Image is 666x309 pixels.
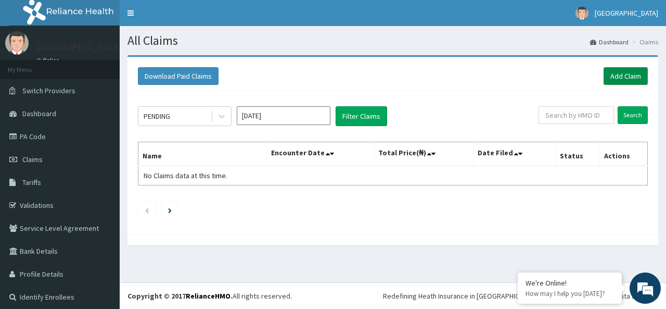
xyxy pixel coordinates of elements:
img: User Image [575,7,588,20]
div: PENDING [144,111,170,121]
span: Claims [22,155,43,164]
a: Next page [168,205,172,215]
p: [GEOGRAPHIC_DATA] [36,42,122,52]
th: Date Filed [473,142,555,166]
span: Tariffs [22,178,41,187]
button: Filter Claims [336,106,387,126]
span: No Claims data at this time. [144,171,227,180]
h1: All Claims [127,34,658,47]
span: [GEOGRAPHIC_DATA] [595,8,658,18]
th: Actions [599,142,647,166]
a: RelianceHMO [186,291,230,301]
img: User Image [5,31,29,55]
div: Redefining Heath Insurance in [GEOGRAPHIC_DATA] using Telemedicine and Data Science! [383,291,658,301]
th: Encounter Date [266,142,374,166]
a: Previous page [145,205,149,215]
input: Search by HMO ID [539,106,614,124]
input: Select Month and Year [237,106,330,125]
a: Add Claim [604,67,648,85]
th: Total Price(₦) [374,142,473,166]
a: Dashboard [590,38,629,46]
button: Download Paid Claims [138,67,219,85]
strong: Copyright © 2017 . [127,291,233,301]
li: Claims [630,38,658,46]
a: Online [36,57,61,64]
th: Status [555,142,599,166]
div: We're Online! [526,278,614,288]
th: Name [138,142,267,166]
footer: All rights reserved. [120,282,666,309]
span: Switch Providers [22,86,75,95]
input: Search [618,106,648,124]
p: How may I help you today? [526,289,614,298]
span: Dashboard [22,109,56,118]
